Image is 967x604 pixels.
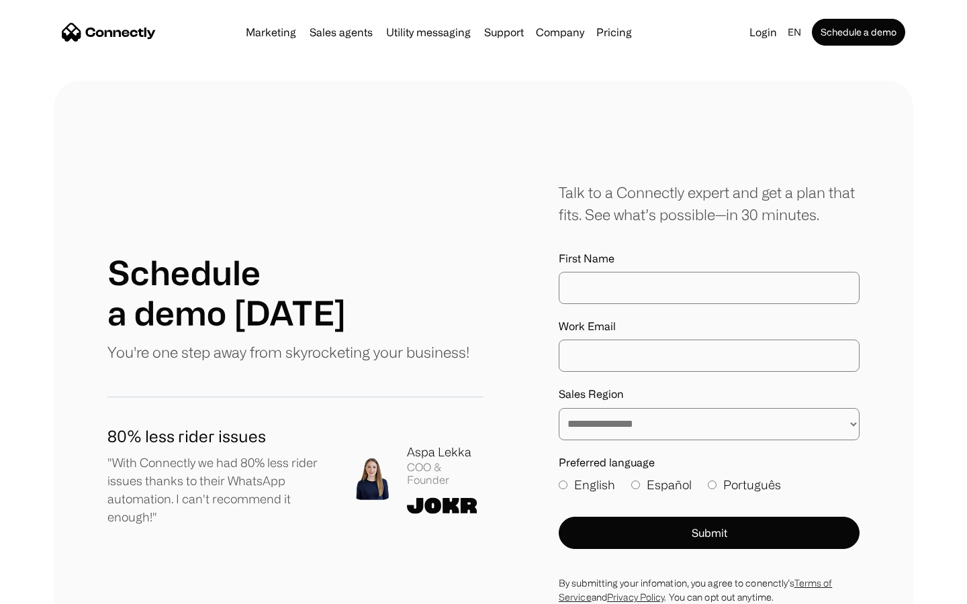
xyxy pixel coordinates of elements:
input: Español [631,481,640,489]
h1: 80% less rider issues [107,424,329,448]
p: You're one step away from skyrocketing your business! [107,341,469,363]
label: Sales Region [559,388,860,401]
a: Pricing [591,27,637,38]
label: English [559,476,615,494]
a: Support [479,27,529,38]
a: Utility messaging [381,27,476,38]
label: Work Email [559,320,860,333]
a: Sales agents [304,27,378,38]
div: en [788,23,801,42]
a: Privacy Policy [607,592,664,602]
button: Submit [559,517,860,549]
a: Terms of Service [559,578,832,602]
a: Schedule a demo [812,19,905,46]
h1: Schedule a demo [DATE] [107,252,346,333]
div: By submitting your infomation, you agree to conenctly’s and . You can opt out anytime. [559,576,860,604]
div: COO & Founder [407,461,483,487]
aside: Language selected: English [13,579,81,599]
a: Marketing [240,27,302,38]
div: Company [536,23,584,42]
label: Español [631,476,692,494]
div: Talk to a Connectly expert and get a plan that fits. See what’s possible—in 30 minutes. [559,181,860,225]
label: Preferred language [559,456,860,469]
div: Aspa Lekka [407,443,483,461]
label: Português [708,476,781,494]
input: Português [708,481,717,489]
label: First Name [559,252,860,265]
ul: Language list [27,581,81,599]
p: "With Connectly we had 80% less rider issues thanks to their WhatsApp automation. I can't recomme... [107,454,329,526]
a: Login [744,23,782,42]
input: English [559,481,567,489]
